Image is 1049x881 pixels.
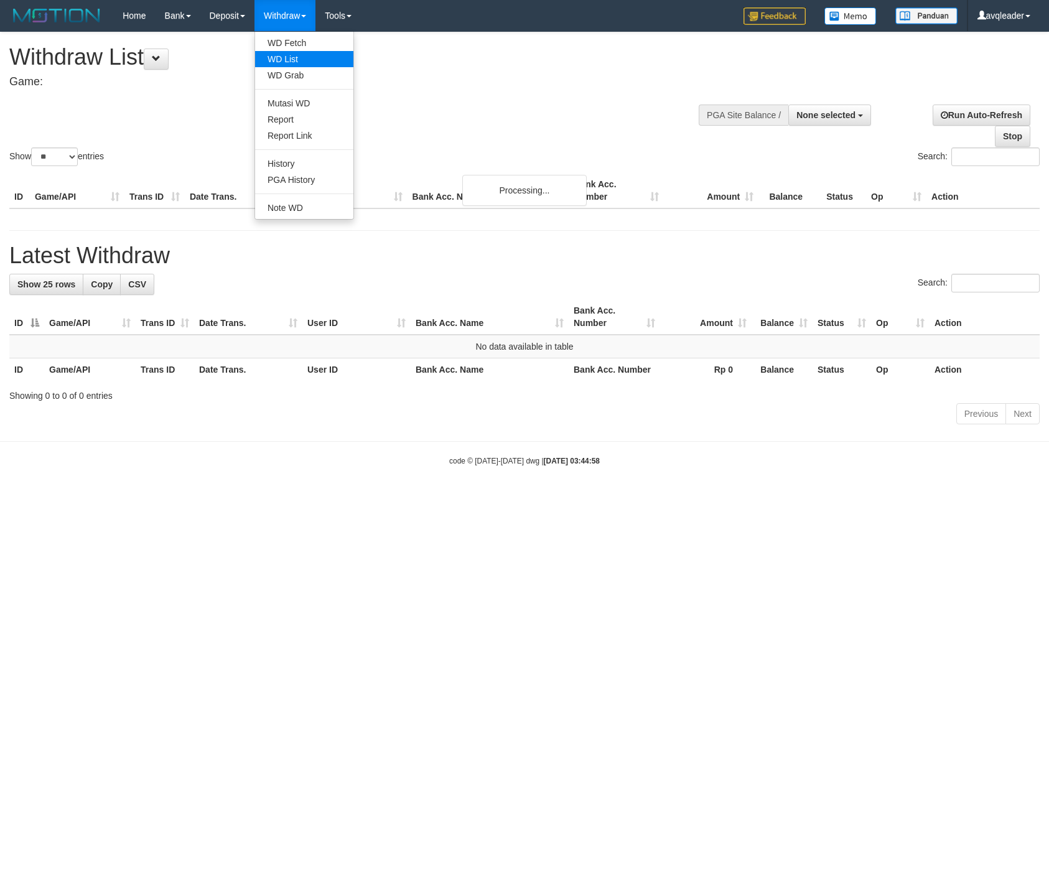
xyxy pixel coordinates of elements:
[255,156,353,172] a: History
[9,385,1040,402] div: Showing 0 to 0 of 0 entries
[30,173,124,208] th: Game/API
[408,173,570,208] th: Bank Acc. Name
[194,299,302,335] th: Date Trans.: activate to sort column ascending
[128,279,146,289] span: CSV
[411,299,569,335] th: Bank Acc. Name: activate to sort column ascending
[255,128,353,144] a: Report Link
[544,457,600,465] strong: [DATE] 03:44:58
[9,274,83,295] a: Show 25 rows
[255,111,353,128] a: Report
[664,173,758,208] th: Amount
[788,105,871,126] button: None selected
[951,147,1040,166] input: Search:
[813,358,871,381] th: Status
[449,457,600,465] small: code © [DATE]-[DATE] dwg |
[926,173,1040,208] th: Action
[918,274,1040,292] label: Search:
[660,358,752,381] th: Rp 0
[9,6,104,25] img: MOTION_logo.png
[866,173,926,208] th: Op
[930,358,1040,381] th: Action
[9,147,104,166] label: Show entries
[660,299,752,335] th: Amount: activate to sort column ascending
[124,173,185,208] th: Trans ID
[918,147,1040,166] label: Search:
[31,147,78,166] select: Showentries
[796,110,856,120] span: None selected
[44,299,136,335] th: Game/API: activate to sort column ascending
[44,358,136,381] th: Game/API
[895,7,958,24] img: panduan.png
[569,299,660,335] th: Bank Acc. Number: activate to sort column ascending
[302,299,411,335] th: User ID: activate to sort column ascending
[255,95,353,111] a: Mutasi WD
[871,358,930,381] th: Op
[255,200,353,216] a: Note WD
[9,299,44,335] th: ID: activate to sort column descending
[995,126,1030,147] a: Stop
[9,173,30,208] th: ID
[930,299,1040,335] th: Action
[956,403,1006,424] a: Previous
[699,105,788,126] div: PGA Site Balance /
[569,173,664,208] th: Bank Acc. Number
[821,173,866,208] th: Status
[17,279,75,289] span: Show 25 rows
[951,274,1040,292] input: Search:
[1005,403,1040,424] a: Next
[758,173,821,208] th: Balance
[462,175,587,206] div: Processing...
[933,105,1030,126] a: Run Auto-Refresh
[194,358,302,381] th: Date Trans.
[120,274,154,295] a: CSV
[255,35,353,51] a: WD Fetch
[255,172,353,188] a: PGA History
[752,358,813,381] th: Balance
[136,358,194,381] th: Trans ID
[824,7,877,25] img: Button%20Memo.svg
[136,299,194,335] th: Trans ID: activate to sort column ascending
[411,358,569,381] th: Bank Acc. Name
[255,51,353,67] a: WD List
[752,299,813,335] th: Balance: activate to sort column ascending
[83,274,121,295] a: Copy
[255,67,353,83] a: WD Grab
[813,299,871,335] th: Status: activate to sort column ascending
[871,299,930,335] th: Op: activate to sort column ascending
[9,45,687,70] h1: Withdraw List
[9,76,687,88] h4: Game:
[569,358,660,381] th: Bank Acc. Number
[744,7,806,25] img: Feedback.jpg
[9,358,44,381] th: ID
[9,335,1040,358] td: No data available in table
[91,279,113,289] span: Copy
[302,358,411,381] th: User ID
[185,173,296,208] th: Date Trans.
[9,243,1040,268] h1: Latest Withdraw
